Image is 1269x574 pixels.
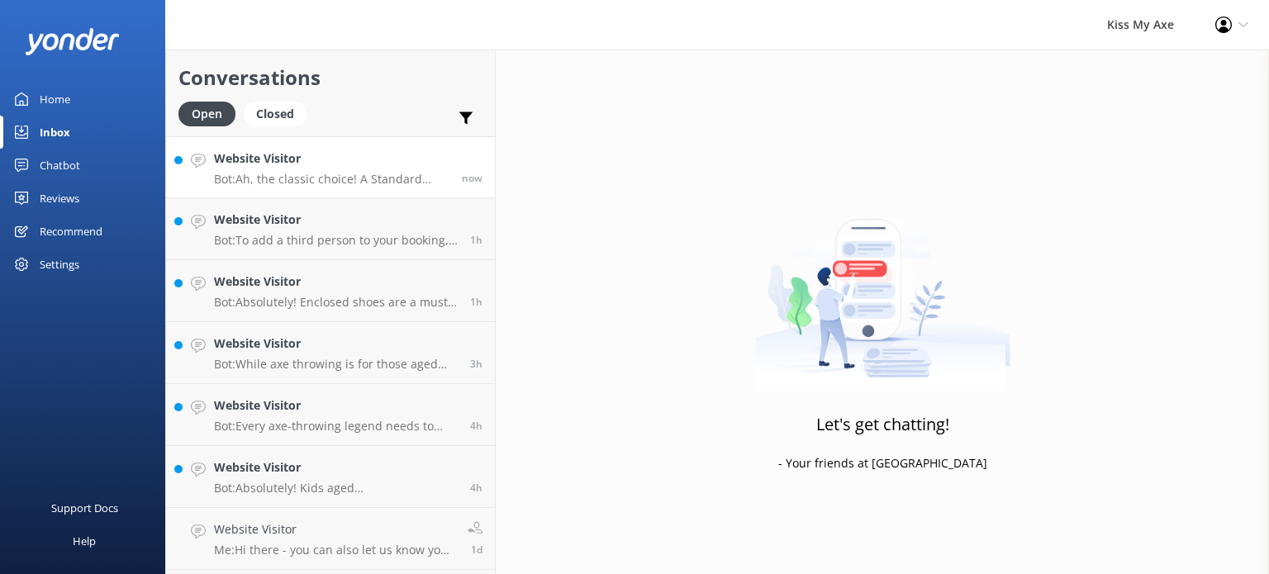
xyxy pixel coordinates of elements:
div: Recommend [40,215,102,248]
h3: Let's get chatting! [816,411,949,438]
div: Open [178,102,235,126]
p: Bot: Every axe-throwing legend needs to sign a safety waiver before their session. If you haven't... [214,419,458,434]
div: Home [40,83,70,116]
span: Oct 06 2025 03:34pm (UTC +11:00) Australia/Sydney [470,295,482,309]
a: Website VisitorBot:Every axe-throwing legend needs to sign a safety waiver before their session. ... [166,384,495,446]
p: Bot: To add a third person to your booking, you'll need to modify your reservation. You can do th... [214,233,458,248]
div: Inbox [40,116,70,149]
h2: Conversations [178,62,482,93]
h4: Website Visitor [214,273,458,291]
p: Bot: Ah, the classic choice! A Standard Lane means you might be sharing the fun with other groups... [214,172,449,187]
div: Closed [244,102,307,126]
a: Website VisitorBot:To add a third person to your booking, you'll need to modify your reservation.... [166,198,495,260]
p: Bot: Absolutely! Kids aged [DEMOGRAPHIC_DATA] and up can join in the axe-citing fun of axe throwi... [214,481,458,496]
h4: Website Visitor [214,458,458,477]
h4: Website Visitor [214,520,455,538]
p: Bot: While axe throwing is for those aged [DEMOGRAPHIC_DATA] and up, kids of any age can enjoy Gl... [214,357,458,372]
a: Website VisitorBot:Absolutely! Enclosed shoes are a must for Glow Darts to keep those toes safe w... [166,260,495,322]
span: Oct 06 2025 02:23pm (UTC +11:00) Australia/Sydney [470,357,482,371]
h4: Website Visitor [214,396,458,415]
div: Help [73,524,96,557]
a: Website VisitorBot:Absolutely! Kids aged [DEMOGRAPHIC_DATA] and up can join in the axe-citing fun... [166,446,495,508]
a: Closed [244,104,315,122]
span: Oct 06 2025 05:29pm (UTC +11:00) Australia/Sydney [462,171,482,185]
p: Me: Hi there - you can also let us know your review or feedback through here and we will pass it ... [214,543,455,557]
h4: Website Visitor [214,334,458,353]
div: Chatbot [40,149,80,182]
img: yonder-white-logo.png [25,28,120,55]
a: Website VisitorMe:Hi there - you can also let us know your review or feedback through here and we... [166,508,495,570]
span: Oct 05 2025 02:05pm (UTC +11:00) Australia/Sydney [471,543,482,557]
div: Settings [40,248,79,281]
a: Open [178,104,244,122]
h4: Website Visitor [214,211,458,229]
div: Support Docs [51,491,118,524]
span: Oct 06 2025 01:14pm (UTC +11:00) Australia/Sydney [470,481,482,495]
div: Reviews [40,182,79,215]
a: Website VisitorBot:While axe throwing is for those aged [DEMOGRAPHIC_DATA] and up, kids of any ag... [166,322,495,384]
span: Oct 06 2025 01:27pm (UTC +11:00) Australia/Sydney [470,419,482,433]
p: - Your friends at [GEOGRAPHIC_DATA] [778,454,987,472]
p: Bot: Absolutely! Enclosed shoes are a must for Glow Darts to keep those toes safe while you're ha... [214,295,458,310]
img: artwork of a man stealing a conversation from at giant smartphone [755,184,1010,391]
a: Website VisitorBot:Ah, the classic choice! A Standard Lane means you might be sharing the fun wit... [166,136,495,198]
span: Oct 06 2025 03:34pm (UTC +11:00) Australia/Sydney [470,233,482,247]
h4: Website Visitor [214,149,449,168]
